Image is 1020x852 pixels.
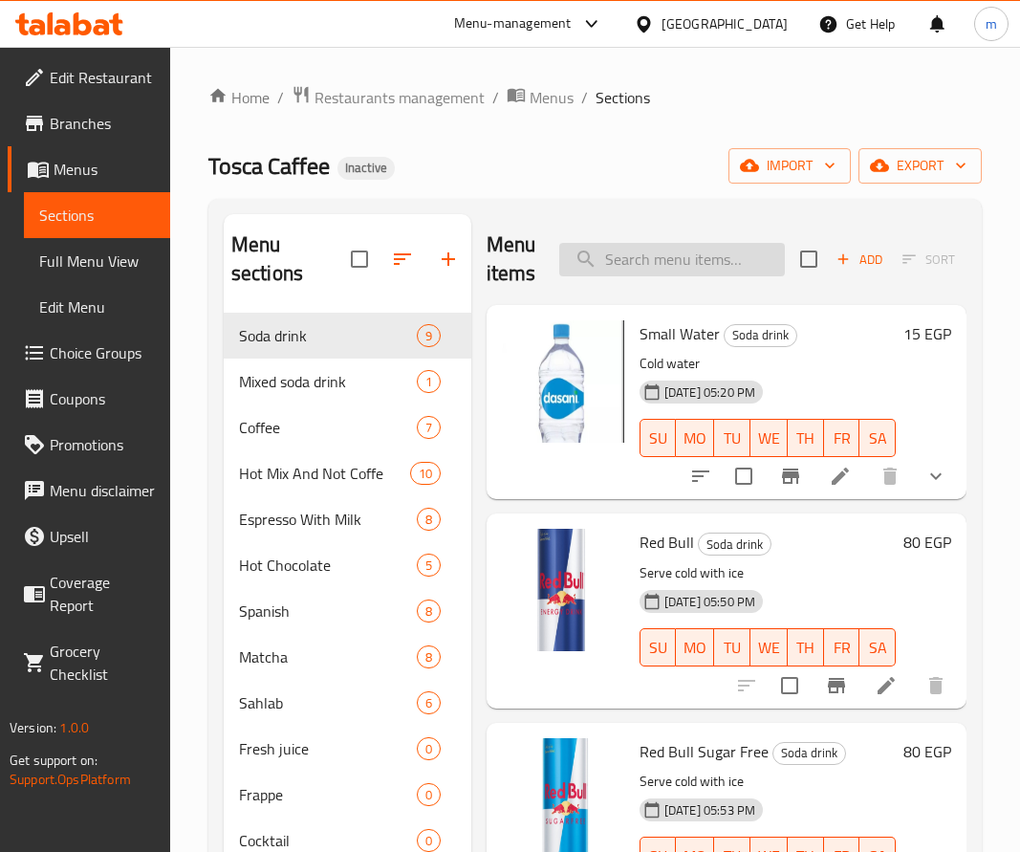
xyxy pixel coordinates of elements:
button: TH [788,419,824,457]
div: Soda drink [698,533,771,556]
span: Frappe [239,783,417,806]
li: / [277,86,284,109]
span: Sections [39,204,155,227]
div: Matcha8 [224,634,471,680]
span: Hot Chocolate [239,554,417,577]
a: Full Menu View [24,238,170,284]
div: items [417,829,441,852]
span: Hot Mix And Not Coffe [239,462,410,485]
button: FR [824,419,860,457]
a: Menus [8,146,170,192]
a: Sections [24,192,170,238]
a: Choice Groups [8,330,170,376]
span: 9 [418,327,440,345]
button: export [858,148,982,184]
button: TH [788,628,824,666]
span: Soda drink [773,742,845,764]
span: Add [834,249,885,271]
span: Select section [789,239,829,279]
span: Espresso With Milk [239,508,417,531]
a: Support.OpsPlatform [10,767,131,792]
div: items [417,600,441,623]
span: export [874,154,966,178]
span: Coverage Report [50,571,155,617]
a: Coverage Report [8,559,170,628]
span: Full Menu View [39,250,155,273]
div: Espresso With Milk8 [224,496,471,542]
h6: 15 EGP [903,320,951,347]
span: m [986,13,997,34]
span: SU [648,425,669,452]
span: WE [758,634,780,662]
span: Red Bull Sugar Free [640,737,769,766]
span: 7 [418,419,440,437]
button: import [728,148,851,184]
span: 6 [418,694,440,712]
span: Menus [54,158,155,181]
span: 10 [411,465,440,483]
div: Coffee7 [224,404,471,450]
div: Fresh juice0 [224,726,471,772]
span: 1.0.0 [59,715,89,740]
button: TU [714,419,750,457]
div: [GEOGRAPHIC_DATA] [662,13,788,34]
h2: Menu items [487,230,536,288]
button: Add [829,245,890,274]
span: Soda drink [239,324,417,347]
div: Sahlab [239,691,417,714]
div: Soda drink [772,742,846,765]
span: Soda drink [699,534,770,556]
span: Select all sections [339,239,380,279]
button: SA [859,628,896,666]
span: Upsell [50,525,155,548]
span: TH [795,425,816,452]
span: SU [648,634,669,662]
div: Fresh juice [239,737,417,760]
button: MO [676,628,714,666]
div: items [417,691,441,714]
span: import [744,154,836,178]
div: Frappe0 [224,772,471,818]
button: SU [640,628,677,666]
span: Red Bull [640,528,694,557]
span: MO [684,634,706,662]
div: Spanish8 [224,588,471,634]
div: items [417,737,441,760]
div: items [417,783,441,806]
h6: 80 EGP [903,738,951,765]
div: Soda drink9 [224,313,471,359]
a: Edit menu item [875,674,898,697]
span: Edit Menu [39,295,155,318]
span: Get support on: [10,748,98,773]
a: Edit Restaurant [8,55,170,100]
span: Restaurants management [315,86,485,109]
a: Promotions [8,422,170,468]
span: 5 [418,557,440,575]
span: TU [722,634,743,662]
a: Menus [507,85,574,110]
div: items [417,645,441,668]
span: SA [867,634,888,662]
button: show more [913,453,959,499]
button: Add section [425,236,471,282]
div: items [417,554,441,577]
p: Serve cold with ice [640,561,896,585]
span: [DATE] 05:20 PM [657,383,763,402]
span: FR [832,634,853,662]
a: Restaurants management [292,85,485,110]
span: Matcha [239,645,417,668]
span: 8 [418,511,440,529]
button: delete [867,453,913,499]
span: Menus [530,86,574,109]
span: Select to update [770,666,810,706]
p: Serve cold with ice [640,770,896,794]
span: Promotions [50,433,155,456]
span: 1 [418,373,440,391]
a: Branches [8,100,170,146]
button: delete [913,663,959,709]
svg: Show Choices [924,465,947,488]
